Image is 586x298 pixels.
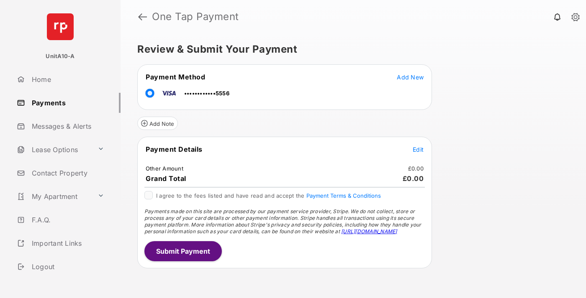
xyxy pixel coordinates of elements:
[46,52,75,61] p: UnitA10-A
[341,228,397,234] a: [URL][DOMAIN_NAME]
[156,192,381,199] span: I agree to the fees listed and have read and accept the
[145,165,184,172] td: Other Amount
[397,74,424,81] span: Add New
[397,73,424,81] button: Add New
[184,90,229,97] span: ••••••••••••5556
[137,117,178,130] button: Add Note
[13,257,121,277] a: Logout
[13,140,94,160] a: Lease Options
[146,73,205,81] span: Payment Method
[47,13,74,40] img: svg+xml;base64,PHN2ZyB4bWxucz0iaHR0cDovL3d3dy53My5vcmcvMjAwMC9zdmciIHdpZHRoPSI2NCIgaGVpZ2h0PSI2NC...
[146,145,203,153] span: Payment Details
[408,165,424,172] td: £0.00
[13,210,121,230] a: F.A.Q.
[13,93,121,113] a: Payments
[413,145,424,153] button: Edit
[137,44,563,54] h5: Review & Submit Your Payment
[152,12,239,22] strong: One Tap Payment
[13,233,108,253] a: Important Links
[306,192,381,199] button: I agree to the fees listed and have read and accept the
[144,241,222,261] button: Submit Payment
[413,146,424,153] span: Edit
[13,116,121,136] a: Messages & Alerts
[13,186,94,206] a: My Apartment
[403,174,424,183] span: £0.00
[13,163,121,183] a: Contact Property
[144,208,422,234] span: Payments made on this site are processed by our payment service provider, Stripe. We do not colle...
[13,69,121,89] a: Home
[146,174,186,183] span: Grand Total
